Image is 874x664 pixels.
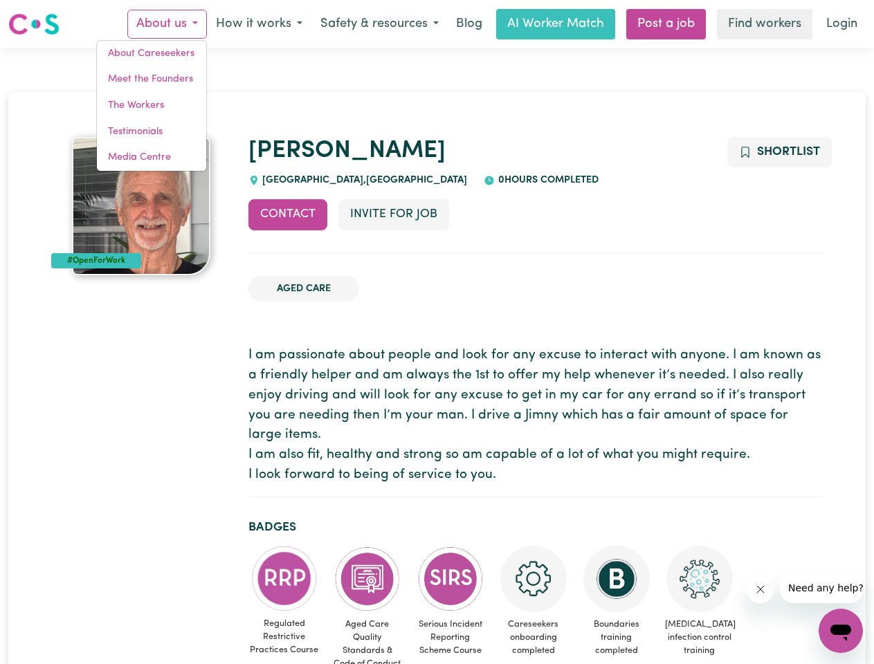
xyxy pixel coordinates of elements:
[127,10,207,39] button: About us
[8,12,60,37] img: Careseekers logo
[717,9,812,39] a: Find workers
[248,139,446,163] a: [PERSON_NAME]
[51,137,232,275] a: Kenneth's profile picture'#OpenForWork
[780,573,863,603] iframe: Message from company
[248,199,327,230] button: Contact
[498,612,570,663] span: Careseekers onboarding completed
[500,546,567,612] img: CS Academy: Careseekers Onboarding course completed
[248,276,359,302] li: Aged Care
[97,119,206,145] a: Testimonials
[96,40,207,172] div: About us
[666,546,733,612] img: CS Academy: COVID-19 Infection Control Training course completed
[251,546,318,611] img: CS Academy: Regulated Restrictive Practices course completed
[338,199,449,230] button: Invite for Job
[818,9,866,39] a: Login
[207,10,311,39] button: How it works
[260,175,468,185] span: [GEOGRAPHIC_DATA] , [GEOGRAPHIC_DATA]
[417,546,484,612] img: CS Academy: Serious Incident Reporting Scheme course completed
[727,137,832,167] button: Add to shortlist
[757,146,820,158] span: Shortlist
[415,612,486,663] span: Serious Incident Reporting Scheme Course
[448,9,491,39] a: Blog
[8,8,60,40] a: Careseekers logo
[97,93,206,119] a: The Workers
[97,145,206,171] a: Media Centre
[819,609,863,653] iframe: Button to launch messaging window
[72,137,210,275] img: Kenneth
[97,66,206,93] a: Meet the Founders
[248,611,320,663] span: Regulated Restrictive Practices Course
[334,546,401,612] img: CS Academy: Aged Care Quality Standards & Code of Conduct course completed
[8,10,84,21] span: Need any help?
[51,253,142,268] div: #OpenForWork
[248,346,823,486] p: I am passionate about people and look for any excuse to interact with anyone. I am known as a fri...
[248,520,823,535] h2: Badges
[583,546,650,612] img: CS Academy: Boundaries in care and support work course completed
[496,9,615,39] a: AI Worker Match
[311,10,448,39] button: Safety & resources
[97,41,206,67] a: About Careseekers
[626,9,706,39] a: Post a job
[664,612,736,663] span: [MEDICAL_DATA] infection control training
[581,612,653,663] span: Boundaries training completed
[747,575,774,603] iframe: Close message
[495,175,599,185] span: 0 hours completed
